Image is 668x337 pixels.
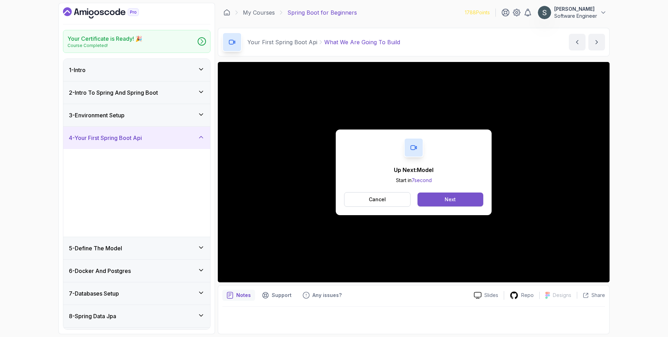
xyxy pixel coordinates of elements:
[69,134,142,142] h3: 4 - Your First Spring Boot Api
[569,34,586,50] button: previous content
[63,282,210,305] button: 7-Databases Setup
[236,292,251,299] p: Notes
[412,177,432,183] span: 7 second
[504,291,539,300] a: Repo
[554,13,597,19] p: Software Engineer
[324,38,400,46] p: What We Are Going To Build
[394,166,434,174] p: Up Next: Model
[591,292,605,299] p: Share
[258,290,296,301] button: Support button
[538,6,607,19] button: user profile image[PERSON_NAME]Software Engineer
[272,292,292,299] p: Support
[554,6,597,13] p: [PERSON_NAME]
[67,43,142,48] p: Course Completed!
[538,6,551,19] img: user profile image
[69,289,119,298] h3: 7 - Databases Setup
[63,237,210,259] button: 5-Define The Model
[69,66,86,74] h3: 1 - Intro
[344,192,411,207] button: Cancel
[521,292,534,299] p: Repo
[218,62,610,282] iframe: 2 - What We Are Going To Build
[63,59,210,81] button: 1-Intro
[63,260,210,282] button: 6-Docker And Postgres
[287,8,357,17] p: Spring Boot for Beginners
[63,30,210,53] a: Your Certificate is Ready! 🎉Course Completed!
[69,312,116,320] h3: 8 - Spring Data Jpa
[69,244,122,252] h3: 5 - Define The Model
[369,196,386,203] p: Cancel
[243,8,275,17] a: My Courses
[69,88,158,97] h3: 2 - Intro To Spring And Spring Boot
[63,305,210,327] button: 8-Spring Data Jpa
[63,104,210,126] button: 3-Environment Setup
[468,292,504,299] a: Slides
[465,9,490,16] p: 1788 Points
[223,9,230,16] a: Dashboard
[445,196,456,203] div: Next
[312,292,342,299] p: Any issues?
[553,292,571,299] p: Designs
[394,177,434,184] p: Start in
[222,290,255,301] button: notes button
[588,34,605,50] button: next content
[577,292,605,299] button: Share
[63,7,155,18] a: Dashboard
[69,111,125,119] h3: 3 - Environment Setup
[484,292,498,299] p: Slides
[67,34,142,43] h2: Your Certificate is Ready! 🎉
[69,267,131,275] h3: 6 - Docker And Postgres
[247,38,317,46] p: Your First Spring Boot Api
[417,193,483,206] button: Next
[63,81,210,104] button: 2-Intro To Spring And Spring Boot
[63,127,210,149] button: 4-Your First Spring Boot Api
[299,290,346,301] button: Feedback button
